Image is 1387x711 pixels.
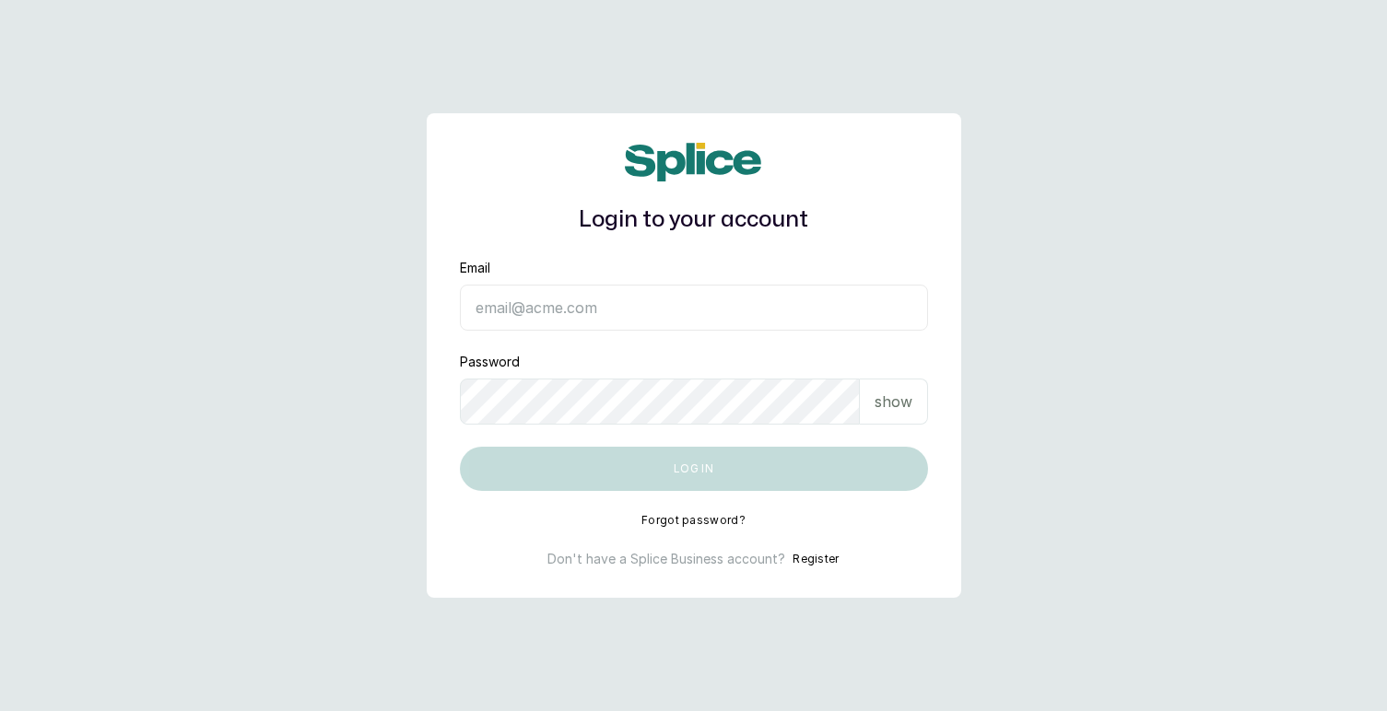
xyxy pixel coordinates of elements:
[460,353,520,371] label: Password
[641,513,746,528] button: Forgot password?
[460,259,490,277] label: Email
[875,390,912,413] p: show
[460,285,928,331] input: email@acme.com
[460,204,928,237] h1: Login to your account
[547,550,785,568] p: Don't have a Splice Business account?
[460,447,928,491] button: Log in
[793,550,839,568] button: Register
